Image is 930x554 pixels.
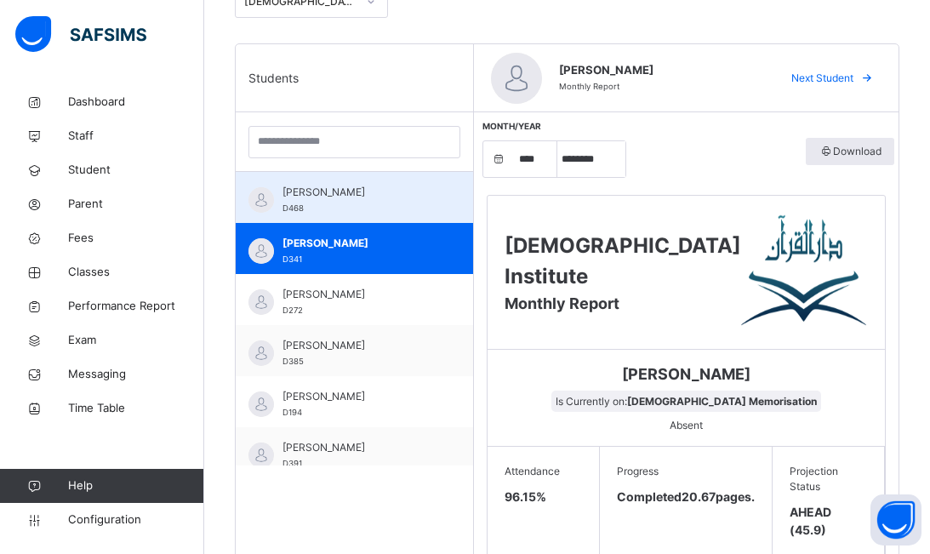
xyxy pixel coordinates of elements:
[68,94,204,111] span: Dashboard
[559,62,761,79] span: [PERSON_NAME]
[282,236,435,251] span: [PERSON_NAME]
[282,357,304,366] span: D385
[505,489,546,504] span: 96.15 %
[282,389,435,404] span: [PERSON_NAME]
[551,391,821,412] span: Is Currently on:
[790,503,867,539] span: AHEAD (45.9)
[665,414,707,436] span: Absent
[248,391,274,417] img: default.svg
[282,185,435,200] span: [PERSON_NAME]
[282,440,435,455] span: [PERSON_NAME]
[248,69,299,87] span: Students
[282,408,302,417] span: D194
[68,264,204,281] span: Classes
[15,16,146,52] img: safsims
[617,464,755,479] span: Progress
[505,233,741,288] span: [DEMOGRAPHIC_DATA] Institute
[791,71,853,86] span: Next Student
[68,332,204,349] span: Exam
[505,464,582,479] span: Attendance
[68,511,203,528] span: Configuration
[559,82,619,91] span: Monthly Report
[68,162,204,179] span: Student
[68,128,204,145] span: Staff
[282,306,303,315] span: D272
[500,363,872,386] span: [PERSON_NAME]
[68,477,203,494] span: Help
[248,340,274,366] img: default.svg
[491,53,542,104] img: default.svg
[627,395,817,408] b: [DEMOGRAPHIC_DATA] Memorisation
[68,196,204,213] span: Parent
[282,338,435,353] span: [PERSON_NAME]
[505,294,619,312] span: Monthly Report
[282,254,302,264] span: D341
[282,459,302,468] span: D391
[482,121,541,131] span: Month/Year
[248,238,274,264] img: default.svg
[870,494,921,545] button: Open asap
[248,443,274,468] img: default.svg
[248,289,274,315] img: default.svg
[282,203,304,213] span: D468
[819,144,882,159] span: Download
[741,213,868,332] img: Darul Quran Institute
[617,489,755,504] span: Completed 20.67 pages.
[68,366,204,383] span: Messaging
[68,298,204,315] span: Performance Report
[282,287,435,302] span: [PERSON_NAME]
[68,400,204,417] span: Time Table
[68,230,204,247] span: Fees
[790,464,867,494] span: Projection Status
[248,187,274,213] img: default.svg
